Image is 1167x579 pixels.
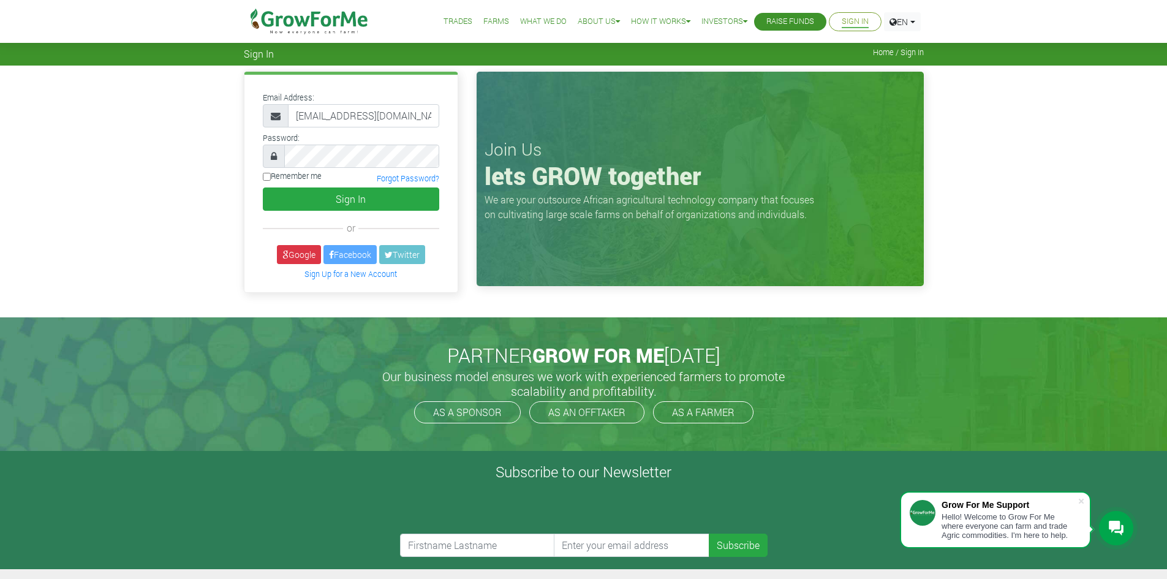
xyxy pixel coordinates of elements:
[709,534,768,557] button: Subscribe
[485,192,821,222] p: We are your outsource African agricultural technology company that focuses on cultivating large s...
[369,369,798,398] h5: Our business model ensures we work with experienced farmers to promote scalability and profitabil...
[249,344,919,367] h2: PARTNER [DATE]
[263,187,439,211] button: Sign In
[304,269,397,279] a: Sign Up for a New Account
[842,15,869,28] a: Sign In
[873,48,924,57] span: Home / Sign In
[884,12,921,31] a: EN
[400,486,586,534] iframe: reCAPTCHA
[532,342,664,368] span: GROW FOR ME
[653,401,753,423] a: AS A FARMER
[701,15,747,28] a: Investors
[263,170,322,182] label: Remember me
[485,139,916,160] h3: Join Us
[483,15,509,28] a: Farms
[485,161,916,191] h1: lets GROW together
[277,245,321,264] a: Google
[263,173,271,181] input: Remember me
[15,463,1152,481] h4: Subscribe to our Newsletter
[942,500,1078,510] div: Grow For Me Support
[631,15,690,28] a: How it Works
[529,401,644,423] a: AS AN OFFTAKER
[263,221,439,235] div: or
[288,104,439,127] input: Email Address
[414,401,521,423] a: AS A SPONSOR
[377,173,439,183] a: Forgot Password?
[263,132,300,144] label: Password:
[520,15,567,28] a: What We Do
[444,15,472,28] a: Trades
[244,48,274,59] span: Sign In
[942,512,1078,540] div: Hello! Welcome to Grow For Me where everyone can farm and trade Agric commodities. I'm here to help.
[400,534,556,557] input: Firstname Lastname
[263,92,314,104] label: Email Address:
[554,534,709,557] input: Enter your email address
[766,15,814,28] a: Raise Funds
[578,15,620,28] a: About Us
